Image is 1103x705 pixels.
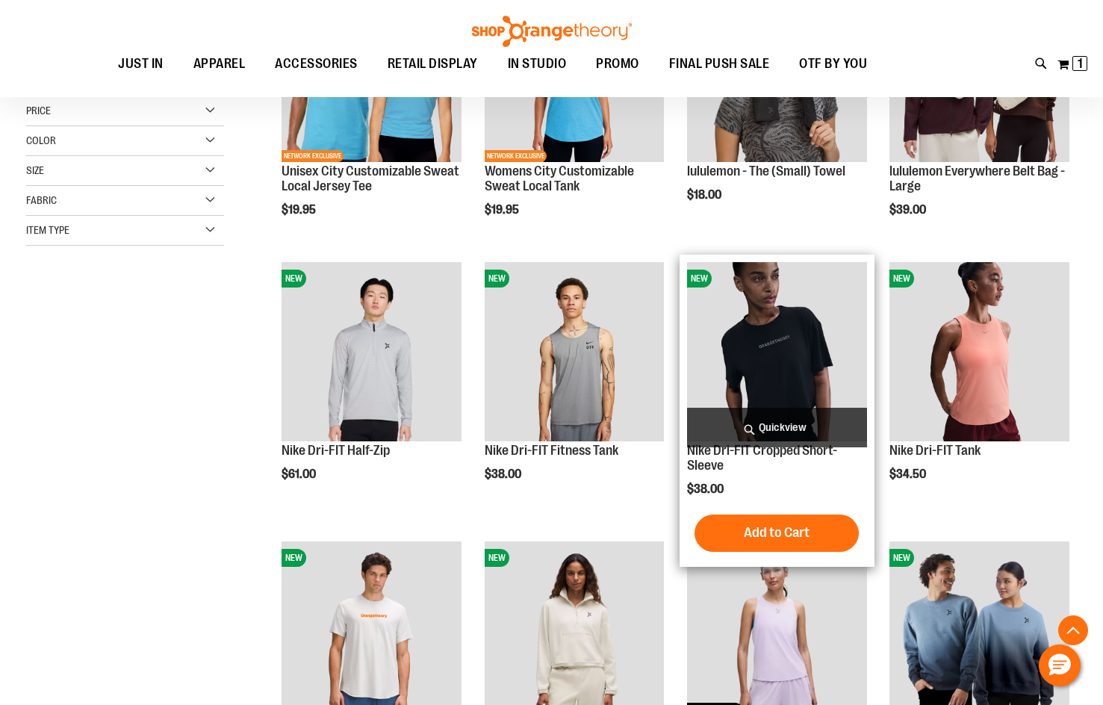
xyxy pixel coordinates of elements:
a: FINAL PUSH SALE [654,47,785,81]
div: product [274,255,469,519]
span: Item Type [26,224,69,236]
button: Back To Top [1058,615,1088,645]
span: Add to Cart [744,524,810,541]
span: $38.00 [485,468,523,481]
span: $38.00 [687,482,726,496]
span: $19.95 [485,203,521,217]
span: $34.50 [889,468,928,481]
span: NETWORK EXCLUSIVE [282,150,344,162]
span: $39.00 [889,203,928,217]
span: Color [26,134,56,146]
span: IN STUDIO [508,47,567,81]
img: Shop Orangetheory [470,16,634,47]
button: Add to Cart [695,515,859,552]
span: APPAREL [193,47,246,81]
span: $18.00 [687,188,724,202]
img: Nike Dri-FIT Fitness Tank [485,262,665,442]
span: NETWORK EXCLUSIVE [485,150,547,162]
a: Nike Dri-FIT Tank [889,443,981,458]
span: $19.95 [282,203,318,217]
span: NEW [485,270,509,288]
a: IN STUDIO [493,47,582,81]
span: NEW [687,270,712,288]
a: Nike Dri-FIT Half-ZipNEW [282,262,462,444]
span: Price [26,105,51,117]
span: Size [26,164,44,176]
a: Nike Dri-FIT TankNEW [889,262,1069,444]
a: lululemon Everywhere Belt Bag - Large [889,164,1065,193]
a: Nike Dri-FIT Cropped Short-Sleeve [687,443,837,473]
a: Nike Dri-FIT Half-Zip [282,443,390,458]
span: FINAL PUSH SALE [669,47,770,81]
span: NEW [485,549,509,567]
div: product [477,255,672,519]
img: Nike Dri-FIT Cropped Short-Sleeve [687,262,867,442]
a: PROMO [581,47,654,81]
span: NEW [282,270,306,288]
span: NEW [889,549,914,567]
div: product [680,255,874,567]
div: product [882,255,1077,519]
span: RETAIL DISPLAY [388,47,478,81]
a: RETAIL DISPLAY [373,47,493,81]
a: Womens City Customizable Sweat Local Tank [485,164,634,193]
a: OTF BY YOU [784,47,882,81]
a: Quickview [687,408,867,447]
span: OTF BY YOU [799,47,867,81]
a: Unisex City Customizable Sweat Local Jersey Tee [282,164,459,193]
span: ACCESSORIES [275,47,358,81]
img: Nike Dri-FIT Half-Zip [282,262,462,442]
span: $61.00 [282,468,318,481]
a: JUST IN [103,47,178,81]
span: NEW [889,270,914,288]
a: APPAREL [178,47,261,81]
a: Nike Dri-FIT Cropped Short-SleeveNEW [687,262,867,444]
span: JUST IN [118,47,164,81]
a: lululemon - The (Small) Towel [687,164,845,178]
a: Nike Dri-FIT Fitness TankNEW [485,262,665,444]
a: Nike Dri-FIT Fitness Tank [485,443,618,458]
span: NEW [282,549,306,567]
img: Nike Dri-FIT Tank [889,262,1069,442]
a: ACCESSORIES [260,47,373,81]
button: Hello, have a question? Let’s chat. [1039,645,1081,686]
span: Fabric [26,194,57,206]
span: PROMO [596,47,639,81]
span: 1 [1078,56,1083,71]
